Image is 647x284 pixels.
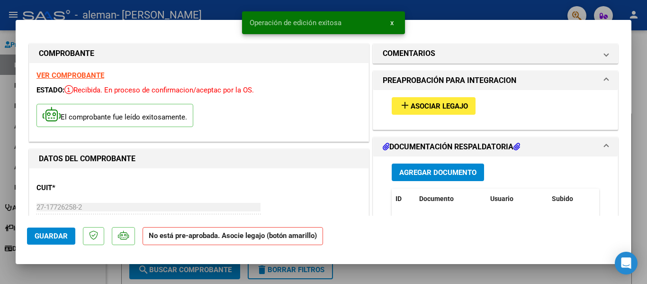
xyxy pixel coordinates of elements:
[64,86,254,94] span: Recibida. En proceso de confirmacion/aceptac por la OS.
[36,183,134,193] p: CUIT
[36,104,193,127] p: El comprobante fue leído exitosamente.
[36,86,64,94] span: ESTADO:
[399,100,411,111] mat-icon: add
[373,44,618,63] mat-expansion-panel-header: COMENTARIOS
[392,97,476,115] button: Asociar Legajo
[411,102,468,110] span: Asociar Legajo
[615,252,638,275] div: Open Intercom Messenger
[395,195,402,202] span: ID
[383,14,401,31] button: x
[383,141,520,153] h1: DOCUMENTACIÓN RESPALDATORIA
[373,90,618,129] div: PREAPROBACIÓN PARA INTEGRACION
[392,164,484,181] button: Agregar Documento
[39,49,94,58] strong: COMPROBANTE
[595,189,643,209] datatable-header-cell: Acción
[415,189,486,209] datatable-header-cell: Documento
[548,189,595,209] datatable-header-cell: Subido
[486,189,548,209] datatable-header-cell: Usuario
[143,227,323,246] strong: No está pre-aprobada. Asocie legajo (botón amarillo)
[390,18,394,27] span: x
[250,18,341,27] span: Operación de edición exitosa
[39,154,135,163] strong: DATOS DEL COMPROBANTE
[383,75,516,86] h1: PREAPROBACIÓN PARA INTEGRACION
[27,228,75,245] button: Guardar
[373,137,618,156] mat-expansion-panel-header: DOCUMENTACIÓN RESPALDATORIA
[36,71,104,80] a: VER COMPROBANTE
[35,232,68,240] span: Guardar
[419,195,454,202] span: Documento
[552,195,573,202] span: Subido
[392,189,415,209] datatable-header-cell: ID
[373,71,618,90] mat-expansion-panel-header: PREAPROBACIÓN PARA INTEGRACION
[383,48,435,59] h1: COMENTARIOS
[399,168,476,177] span: Agregar Documento
[490,195,513,202] span: Usuario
